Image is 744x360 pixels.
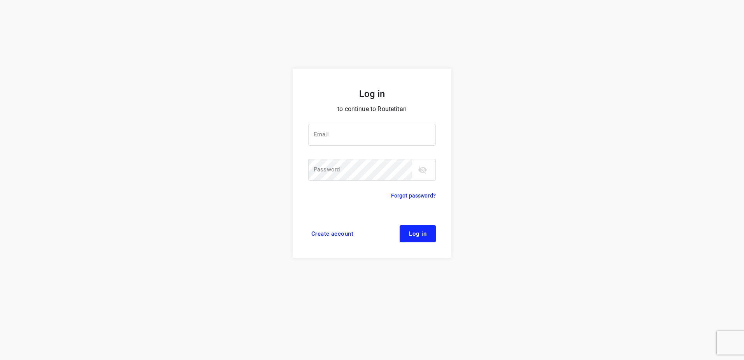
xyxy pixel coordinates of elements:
[409,231,426,237] span: Log in
[400,225,436,242] button: Log in
[308,225,356,242] a: Create account
[341,37,403,50] img: Routetitan
[311,231,353,237] span: Create account
[391,191,436,200] a: Forgot password?
[308,87,436,101] h5: Log in
[308,104,436,115] p: to continue to Routetitan
[415,162,430,178] button: toggle password visibility
[341,37,403,52] a: Routetitan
